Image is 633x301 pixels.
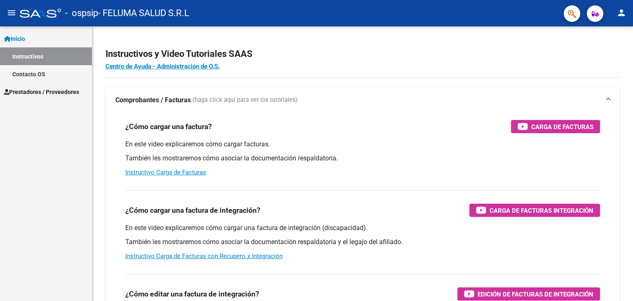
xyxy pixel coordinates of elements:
[511,120,600,133] button: Carga de Facturas
[478,289,593,299] span: Edición de Facturas de integración
[469,204,600,217] button: Carga de Facturas Integración
[115,96,191,105] strong: Comprobantes / Facturas
[617,8,626,18] mat-icon: person
[490,205,593,216] span: Carga de Facturas Integración
[125,140,600,149] p: En este video explicaremos cómo cargar facturas.
[105,46,620,62] h2: Instructivos y Video Tutoriales SAAS
[4,34,25,43] span: Inicio
[192,96,298,105] span: (haga click aquí para ver los tutoriales)
[7,8,16,18] mat-icon: menu
[65,4,98,22] span: - ospsip
[125,252,283,260] a: Instructivo Carga de Facturas con Recupero x Integración
[105,63,220,70] a: Centro de Ayuda - Administración de O.S.
[125,121,212,132] h3: ¿Cómo cargar una factura?
[125,205,260,216] h3: ¿Cómo cargar una factura de integración?
[105,87,620,113] mat-expansion-panel-header: Comprobantes / Facturas (haga click aquí para ver los tutoriales)
[125,169,206,176] a: Instructivo Carga de Facturas
[605,273,625,293] iframe: Intercom live chat
[98,4,189,22] span: - FELUMA SALUD S.R.L
[125,154,600,163] p: También les mostraremos cómo asociar la documentación respaldatoria.
[457,287,600,301] button: Edición de Facturas de integración
[531,122,593,132] span: Carga de Facturas
[125,238,600,247] p: También les mostraremos cómo asociar la documentación respaldatoria y el legajo del afiliado.
[125,223,600,233] p: En este video explicaremos cómo cargar una factura de integración (discapacidad).
[4,87,79,96] span: Prestadores / Proveedores
[125,288,259,300] h3: ¿Cómo editar una factura de integración?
